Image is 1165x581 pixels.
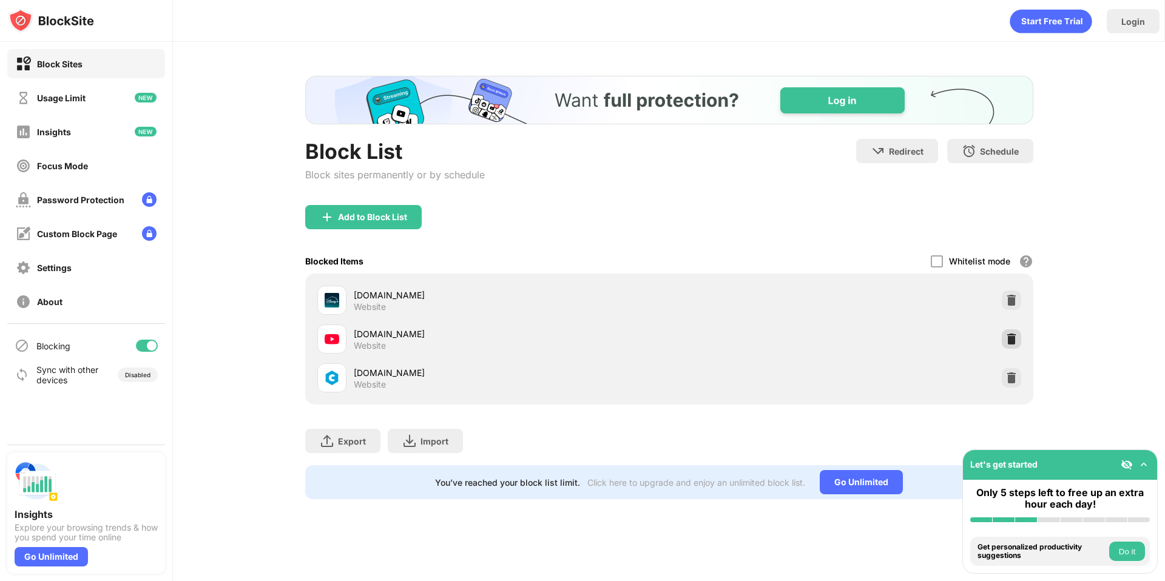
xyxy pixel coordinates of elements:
img: new-icon.svg [135,127,157,136]
img: push-insights.svg [15,460,58,503]
div: Add to Block List [338,212,407,222]
div: Login [1121,16,1145,27]
div: Explore your browsing trends & how you spend your time online [15,523,158,542]
div: animation [1010,9,1092,33]
img: insights-off.svg [16,124,31,139]
img: password-protection-off.svg [16,192,31,207]
img: time-usage-off.svg [16,90,31,106]
div: Website [354,301,386,312]
img: sync-icon.svg [15,368,29,382]
img: about-off.svg [16,294,31,309]
div: Let's get started [970,459,1038,469]
img: blocking-icon.svg [15,338,29,353]
img: settings-off.svg [16,260,31,275]
div: Block List [305,139,485,164]
div: Schedule [980,146,1019,156]
div: Website [354,340,386,351]
div: Block Sites [37,59,83,69]
img: logo-blocksite.svg [8,8,94,33]
img: lock-menu.svg [142,192,157,207]
div: Import [420,436,448,446]
button: Do it [1109,542,1145,561]
img: block-on.svg [16,56,31,72]
div: [DOMAIN_NAME] [354,327,669,340]
div: Disabled [125,371,150,378]
div: Go Unlimited [820,470,903,494]
div: [DOMAIN_NAME] [354,289,669,301]
div: Password Protection [37,195,124,205]
img: favicons [325,332,339,346]
div: About [37,297,62,307]
iframe: Banner [305,76,1033,124]
div: Blocking [36,341,70,351]
div: Sync with other devices [36,364,99,385]
img: favicons [325,293,339,307]
div: Custom Block Page [37,229,117,239]
div: Focus Mode [37,161,88,171]
img: favicons [325,371,339,385]
div: Usage Limit [37,93,86,103]
img: lock-menu.svg [142,226,157,241]
div: You’ve reached your block list limit. [435,477,580,488]
div: Block sites permanently or by schedule [305,169,485,181]
div: Redirect [889,146,924,156]
div: Export [338,436,366,446]
img: eye-not-visible.svg [1121,458,1133,471]
div: Website [354,379,386,390]
div: Only 5 steps left to free up an extra hour each day! [970,487,1150,510]
div: Get personalized productivity suggestions [978,543,1106,560]
div: Settings [37,263,72,273]
img: new-icon.svg [135,93,157,102]
div: Insights [37,127,71,137]
div: [DOMAIN_NAME] [354,366,669,379]
img: omni-setup-toggle.svg [1138,458,1150,471]
img: customize-block-page-off.svg [16,226,31,241]
div: Click here to upgrade and enjoy an unlimited block list. [587,477,805,488]
div: Blocked Items [305,256,363,266]
img: focus-off.svg [16,158,31,173]
div: Insights [15,508,158,520]
div: Go Unlimited [15,547,88,566]
div: Whitelist mode [949,256,1010,266]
